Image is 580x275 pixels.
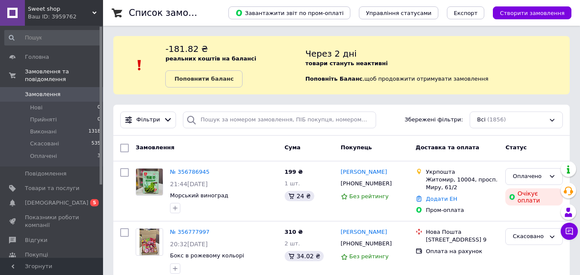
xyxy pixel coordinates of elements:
span: 0 [97,104,100,112]
span: Всі [477,116,486,124]
b: товари стануть неактивні [305,60,388,66]
button: Управління статусами [359,6,438,19]
span: Замовлення [136,144,174,151]
img: Фото товару [140,229,160,255]
span: Відгуки [25,236,47,244]
span: Sweet shop [28,5,92,13]
span: Статус [505,144,527,151]
span: Замовлення [25,91,61,98]
a: Поповнити баланс [165,70,243,88]
div: 34.02 ₴ [285,251,324,261]
a: Фото товару [136,228,163,256]
div: Скасовано [513,232,545,241]
span: Доставка та оплата [416,144,479,151]
span: Експорт [454,10,478,16]
span: 0 [97,116,100,124]
a: Додати ЕН [426,196,457,202]
div: , щоб продовжити отримувати замовлення [305,43,570,88]
div: Нова Пошта [426,228,498,236]
span: Без рейтингу [349,193,389,199]
span: Показники роботи компанії [25,214,79,229]
a: № 356786945 [170,169,210,175]
a: № 356777997 [170,229,210,235]
a: Морський виноград [170,192,228,199]
a: Фото товару [136,168,163,196]
input: Пошук за номером замовлення, ПІБ покупця, номером телефону, Email, номером накладної [183,112,376,128]
span: [DEMOGRAPHIC_DATA] [25,199,88,207]
div: [PHONE_NUMBER] [339,238,394,249]
h1: Список замовлень [129,8,216,18]
span: Повідомлення [25,170,67,178]
div: Оплата на рахунок [426,248,498,255]
a: [PERSON_NAME] [341,228,387,236]
div: Ваш ID: 3959762 [28,13,103,21]
div: Пром-оплата [426,206,498,214]
b: реальних коштів на балансі [165,55,256,62]
span: Завантажити звіт по пром-оплаті [235,9,343,17]
span: Виконані [30,128,57,136]
span: 5 [90,199,99,206]
button: Створити замовлення [493,6,571,19]
span: 535 [91,140,100,148]
div: 24 ₴ [285,191,314,201]
div: [PHONE_NUMBER] [339,178,394,189]
span: Покупці [25,251,48,259]
span: 20:32[DATE] [170,241,208,248]
button: Завантажити звіт по пром-оплаті [228,6,350,19]
span: Управління статусами [366,10,431,16]
span: Через 2 дні [305,48,357,59]
b: Поповніть Баланс [305,76,362,82]
span: Нові [30,104,43,112]
span: 3 [97,152,100,160]
span: Створити замовлення [500,10,565,16]
span: 310 ₴ [285,229,303,235]
div: Житомир, 10004, просп. Миру, 61/2 [426,176,498,191]
a: Бокс в рожевому кольорі [170,252,244,259]
div: Очікує оплати [505,188,563,205]
span: (1856) [487,116,506,123]
span: Прийняті [30,116,57,124]
span: 199 ₴ [285,169,303,175]
img: :exclamation: [133,59,146,72]
span: -181.82 ₴ [165,44,208,54]
span: Фільтри [137,116,160,124]
img: Фото товару [136,169,163,195]
span: 1318 [88,128,100,136]
span: 21:44[DATE] [170,181,208,187]
span: Головна [25,53,49,61]
span: 1 шт. [285,180,300,187]
span: Покупець [341,144,372,151]
div: Укрпошта [426,168,498,176]
span: Скасовані [30,140,59,148]
span: Без рейтингу [349,253,389,260]
input: Пошук [4,30,101,45]
button: Чат з покупцем [561,223,578,240]
a: [PERSON_NAME] [341,168,387,176]
a: Створити замовлення [484,9,571,16]
b: Поповнити баланс [174,76,234,82]
span: Товари та послуги [25,184,79,192]
button: Експорт [447,6,485,19]
span: Оплачені [30,152,57,160]
span: 2 шт. [285,240,300,247]
span: Cума [285,144,301,151]
span: Замовлення та повідомлення [25,68,103,83]
div: [STREET_ADDRESS] 9 [426,236,498,244]
span: Збережені фільтри: [404,116,463,124]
